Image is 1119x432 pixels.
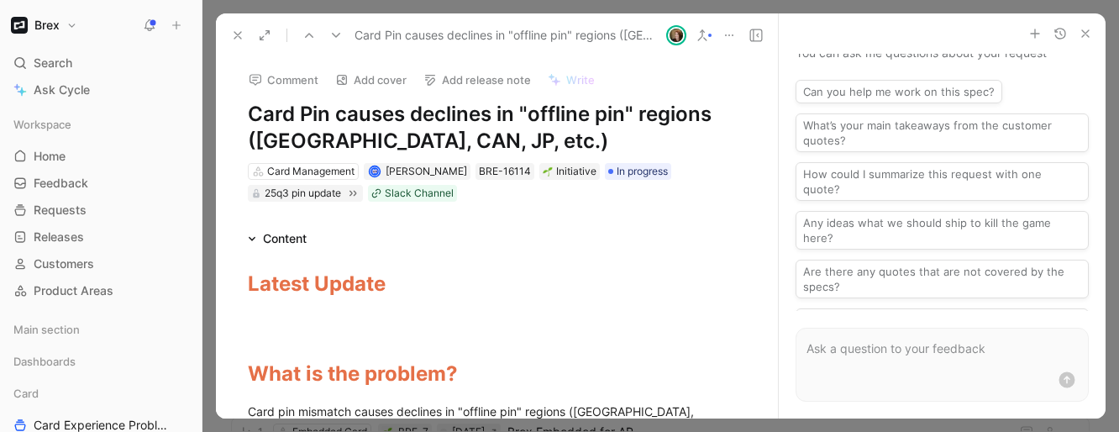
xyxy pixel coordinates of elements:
div: Card [7,381,195,406]
button: Write [540,68,602,92]
button: Are there any quotes that are not covered by the specs? [796,260,1089,298]
span: What is the problem? [248,361,458,386]
div: BRE-16114 [479,163,531,180]
div: Workspace [7,112,195,137]
span: Customers [34,256,94,272]
button: Comment [241,68,326,92]
a: Ask Cycle [7,77,195,103]
button: Can you write an illustrative release note for this, before we even ship it? [796,308,1089,347]
div: Initiative [543,163,596,180]
button: Add cover [328,68,414,92]
a: Feedback [7,171,195,196]
button: What’s your main takeaways from the customer quotes? [796,113,1089,152]
span: Dashboards [13,353,76,370]
span: Main section [13,321,80,338]
div: Main section [7,317,195,342]
div: In progress [605,163,671,180]
div: Main section [7,317,195,347]
button: Add release note [416,68,538,92]
span: Releases [34,229,84,245]
span: Latest Update [248,271,386,296]
div: Card Management [267,163,355,180]
div: Dashboards [7,349,195,379]
div: Slack Channel [385,185,454,202]
span: Home [34,148,66,165]
h1: Card Pin causes declines in "offline pin" regions ([GEOGRAPHIC_DATA], CAN, JP, etc.) [248,101,746,155]
img: 🌱 [543,166,553,176]
span: Write [566,72,595,87]
img: Brex [11,17,28,34]
div: Content [263,229,307,249]
span: Requests [34,202,87,219]
div: 25q3 pin update [265,185,341,202]
button: Can you help me work on this spec? [796,80,1002,103]
img: avatar [370,166,379,176]
a: Home [7,144,195,169]
span: [PERSON_NAME] [386,165,467,177]
a: Product Areas [7,278,195,303]
span: Card [13,385,39,402]
img: avatar [668,27,685,44]
span: Ask Cycle [34,80,90,100]
a: Customers [7,251,195,277]
div: Dashboards [7,349,195,374]
h1: Brex [34,18,60,33]
button: How could I summarize this request with one quote? [796,162,1089,201]
span: Search [34,53,72,73]
a: Releases [7,224,195,250]
div: Search [7,50,195,76]
button: Any ideas what we should ship to kill the game here? [796,211,1089,250]
span: Feedback [34,175,88,192]
span: Workspace [13,116,71,133]
div: 🌱Initiative [539,163,600,180]
button: BrexBrex [7,13,81,37]
div: Content [241,229,313,249]
span: Product Areas [34,282,113,299]
span: In progress [617,163,668,180]
span: Card Pin causes declines in "offline pin" regions ([GEOGRAPHIC_DATA], CAN, JP, etc.) [355,25,659,45]
a: Requests [7,198,195,223]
